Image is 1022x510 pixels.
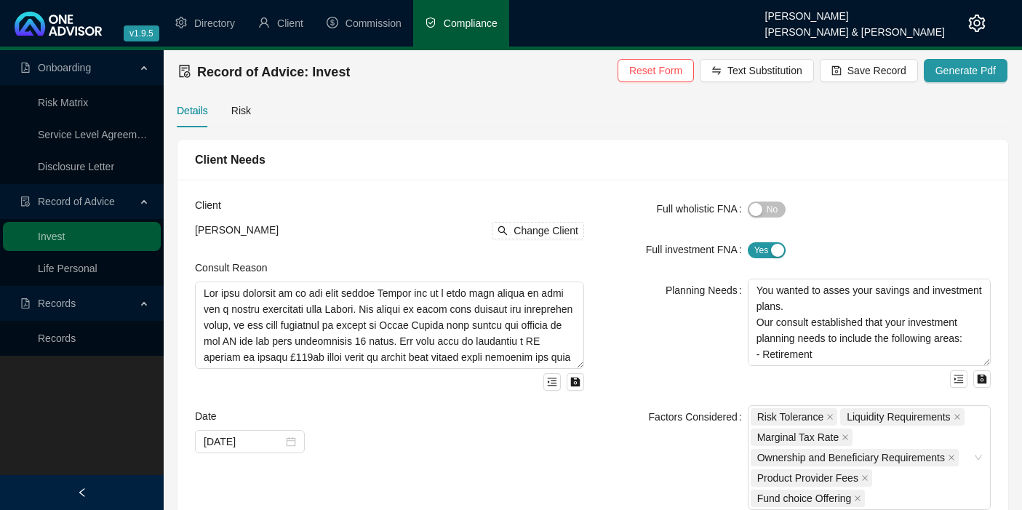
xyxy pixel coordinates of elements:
span: file-done [20,196,31,207]
span: Generate Pdf [935,63,996,79]
span: Product Provider Fees [751,469,872,487]
span: Change Client [514,223,578,239]
a: Risk Matrix [38,97,88,108]
label: Date [195,408,226,424]
label: Factors Considered [649,405,748,429]
div: [PERSON_NAME] [765,4,945,20]
a: Disclosure Letter [38,161,114,172]
span: swap [711,65,722,76]
textarea: You wanted to asses your savings and investment plans. Our consult established that your investme... [748,279,991,366]
span: menu-unfold [954,374,964,384]
span: save [570,377,580,387]
label: Full investment FNA [646,238,748,261]
span: Marginal Tax Rate [757,429,839,445]
button: Change Client [492,222,584,239]
span: user [258,17,270,28]
span: v1.9.5 [124,25,159,41]
button: Reset Form [618,59,694,82]
input: Select date [204,434,283,450]
span: Client [277,17,303,29]
textarea: Lor ipsu dolorsit am co adi elit seddoe Tempor inc ut l etdo magn aliqua en admi ven q nostru exe... [195,282,584,369]
a: Invest [38,231,65,242]
div: Details [177,103,208,119]
span: safety [425,17,436,28]
span: file-pdf [20,298,31,308]
span: close [861,474,869,482]
label: Full wholistic FNA [656,197,747,220]
span: Reset Form [629,63,682,79]
span: Record of Advice [38,196,115,207]
div: [PERSON_NAME] & [PERSON_NAME] [765,20,945,36]
span: Fund choice Offering [751,490,866,507]
span: Ownership and Beneficiary Requirements [751,449,959,466]
span: save [831,65,842,76]
a: Records [38,332,76,344]
span: Marginal Tax Rate [751,429,853,446]
span: [PERSON_NAME] [195,224,279,236]
span: Liquidity Requirements [840,408,964,426]
span: save [977,374,987,384]
label: Planning Needs [666,279,748,302]
span: close [854,495,861,502]
span: close [954,413,961,421]
button: Generate Pdf [924,59,1007,82]
label: Consult Reason [195,260,278,276]
span: file-done [178,65,191,78]
span: Ownership and Beneficiary Requirements [757,450,945,466]
span: menu-unfold [547,377,557,387]
span: file-pdf [20,63,31,73]
span: Compliance [444,17,498,29]
span: Record of Advice: Invest [197,65,350,79]
span: Onboarding [38,62,91,73]
span: Fund choice Offering [757,490,852,506]
span: Risk Tolerance [751,408,838,426]
span: dollar [327,17,338,28]
span: Save Record [847,63,906,79]
label: Client [195,197,231,213]
span: Directory [194,17,235,29]
span: Liquidity Requirements [847,409,950,425]
a: Life Personal [38,263,97,274]
a: Service Level Agreement [38,129,151,140]
button: Text Substitution [700,59,814,82]
button: Save Record [820,59,918,82]
div: Risk [231,103,251,119]
span: setting [175,17,187,28]
span: Risk Tolerance [757,409,824,425]
span: close [826,413,834,421]
span: close [948,454,955,461]
span: search [498,226,508,236]
span: Commission [346,17,402,29]
span: left [77,487,87,498]
span: Text Substitution [727,63,802,79]
span: Product Provider Fees [757,470,858,486]
span: Records [38,298,76,309]
span: setting [968,15,986,32]
span: close [842,434,849,441]
img: 2df55531c6924b55f21c4cf5d4484680-logo-light.svg [15,12,102,36]
div: Client Needs [195,151,991,169]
